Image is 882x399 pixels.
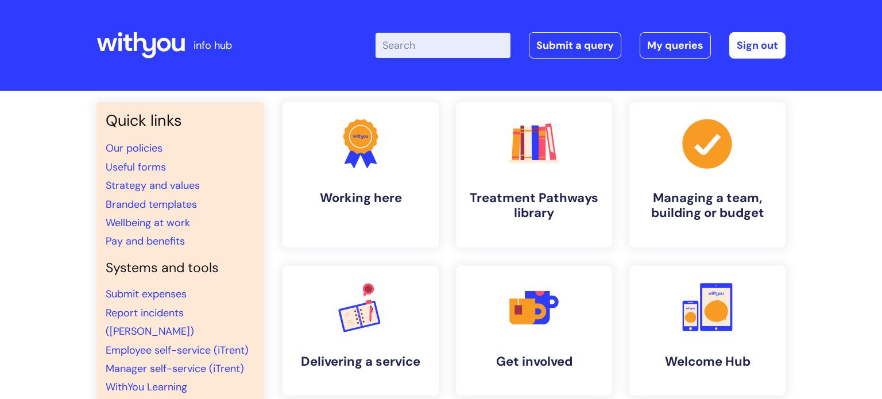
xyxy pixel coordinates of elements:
a: Get involved [456,266,612,396]
a: Delivering a service [283,266,439,396]
p: info hub [194,36,232,55]
a: WithYou Learning [106,380,187,394]
a: Strategy and values [106,179,200,192]
a: Managing a team, building or budget [629,102,786,247]
a: Manager self-service (iTrent) [106,362,244,375]
h4: Delivering a service [292,354,430,369]
h4: Managing a team, building or budget [639,191,776,221]
h4: Welcome Hub [639,354,776,369]
a: Working here [283,102,439,247]
a: Wellbeing at work [106,216,190,230]
a: Submit a query [529,32,621,59]
a: Report incidents ([PERSON_NAME]) [106,306,194,338]
div: | - [376,32,786,59]
a: Useful forms [106,160,166,174]
a: Employee self-service (iTrent) [106,343,249,357]
a: Our policies [106,141,163,155]
a: Treatment Pathways library [456,102,612,247]
h4: Get involved [465,354,603,369]
a: Welcome Hub [629,266,786,396]
a: Pay and benefits [106,234,185,248]
input: Search [376,33,510,58]
a: Branded templates [106,197,197,211]
a: My queries [640,32,711,59]
h4: Systems and tools [106,260,255,276]
a: Submit expenses [106,287,187,301]
h3: Quick links [106,111,255,130]
h4: Treatment Pathways library [465,191,603,221]
a: Sign out [729,32,786,59]
h4: Working here [292,191,430,206]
